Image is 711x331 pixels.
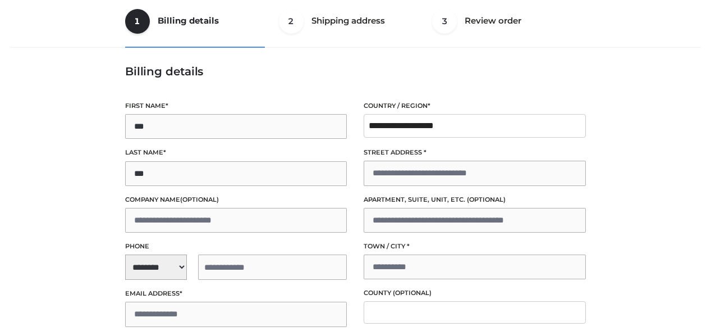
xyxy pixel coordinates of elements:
[393,289,432,297] span: (optional)
[125,241,347,252] label: Phone
[364,101,586,111] label: Country / Region
[364,288,586,298] label: County
[125,147,347,158] label: Last name
[364,147,586,158] label: Street address
[364,194,586,205] label: Apartment, suite, unit, etc.
[125,194,347,205] label: Company name
[125,288,347,299] label: Email address
[364,241,586,252] label: Town / City
[180,196,219,203] span: (optional)
[125,65,586,78] h3: Billing details
[125,101,347,111] label: First name
[467,196,506,203] span: (optional)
